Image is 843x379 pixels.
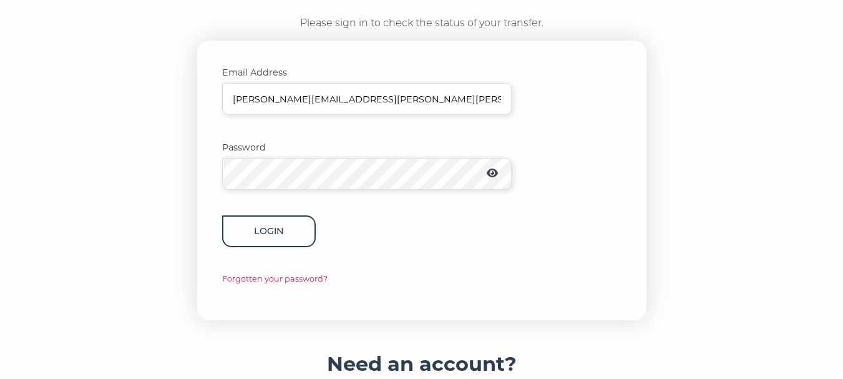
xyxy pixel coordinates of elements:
label: Email Address [222,66,316,80]
label: Password [222,140,316,155]
p: Please sign in to check the status of your transfer. [300,15,543,31]
a: Forgotten your password? [222,274,328,283]
button: Login [222,215,316,247]
h4: Need an account? [327,352,517,377]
